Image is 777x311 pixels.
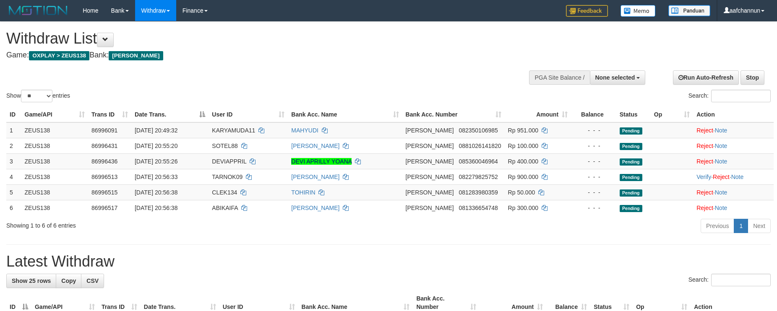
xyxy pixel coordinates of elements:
[21,153,88,169] td: ZEUS138
[693,169,774,184] td: · ·
[212,158,246,165] span: DEVIAPPRIL
[91,174,117,180] span: 86996513
[81,274,104,288] a: CSV
[91,158,117,165] span: 86996436
[566,5,608,17] img: Feedback.jpg
[135,174,177,180] span: [DATE] 20:56:33
[21,184,88,200] td: ZEUS138
[693,122,774,138] td: ·
[693,200,774,215] td: ·
[696,205,713,211] a: Reject
[620,174,642,181] span: Pending
[620,205,642,212] span: Pending
[748,219,771,233] a: Next
[620,143,642,150] span: Pending
[740,70,764,85] a: Stop
[406,189,454,196] span: [PERSON_NAME]
[212,189,237,196] span: CLEK134
[673,70,739,85] a: Run Auto-Refresh
[6,218,318,230] div: Showing 1 to 6 of 6 entries
[212,127,255,134] span: KARYAMUDA11
[693,107,774,122] th: Action
[505,107,571,122] th: Amount: activate to sort column ascending
[131,107,209,122] th: Date Trans.: activate to sort column descending
[701,219,734,233] a: Previous
[574,204,613,212] div: - - -
[21,90,52,102] select: Showentries
[6,253,771,270] h1: Latest Withdraw
[620,189,642,197] span: Pending
[508,205,538,211] span: Rp 300.000
[6,4,70,17] img: MOTION_logo.png
[711,90,771,102] input: Search:
[459,205,498,211] span: Copy 081336654748 to clipboard
[688,90,771,102] label: Search:
[696,174,711,180] a: Verify
[574,126,613,135] div: - - -
[6,153,21,169] td: 3
[6,90,70,102] label: Show entries
[693,138,774,153] td: ·
[91,127,117,134] span: 86996091
[6,200,21,215] td: 6
[291,174,339,180] a: [PERSON_NAME]
[6,184,21,200] td: 5
[696,158,713,165] a: Reject
[574,173,613,181] div: - - -
[508,143,538,149] span: Rp 100.000
[135,158,177,165] span: [DATE] 20:55:26
[21,138,88,153] td: ZEUS138
[508,127,538,134] span: Rp 951.000
[212,174,242,180] span: TARNOK09
[135,143,177,149] span: [DATE] 20:55:20
[508,189,535,196] span: Rp 50.000
[21,169,88,184] td: ZEUS138
[291,205,339,211] a: [PERSON_NAME]
[508,158,538,165] span: Rp 400.000
[620,127,642,135] span: Pending
[291,189,315,196] a: TOHIRIN
[459,189,498,196] span: Copy 081283980359 to clipboard
[715,143,727,149] a: Note
[688,274,771,286] label: Search:
[135,189,177,196] span: [DATE] 20:56:38
[734,219,748,233] a: 1
[668,5,710,16] img: panduan.png
[61,277,76,284] span: Copy
[88,107,131,122] th: Trans ID: activate to sort column ascending
[459,143,501,149] span: Copy 0881026141820 to clipboard
[56,274,81,288] a: Copy
[209,107,288,122] th: User ID: activate to sort column ascending
[459,158,498,165] span: Copy 085360046964 to clipboard
[731,174,744,180] a: Note
[590,70,646,85] button: None selected
[713,174,730,180] a: Reject
[620,158,642,166] span: Pending
[291,143,339,149] a: [PERSON_NAME]
[21,122,88,138] td: ZEUS138
[6,107,21,122] th: ID
[574,157,613,166] div: - - -
[91,205,117,211] span: 86996517
[529,70,589,85] div: PGA Site Balance /
[406,158,454,165] span: [PERSON_NAME]
[6,122,21,138] td: 1
[109,51,163,60] span: [PERSON_NAME]
[91,143,117,149] span: 86996431
[212,205,237,211] span: ABIKAIFA
[406,174,454,180] span: [PERSON_NAME]
[696,143,713,149] a: Reject
[715,158,727,165] a: Note
[29,51,89,60] span: OXPLAY > ZEUS138
[715,205,727,211] a: Note
[402,107,505,122] th: Bank Acc. Number: activate to sort column ascending
[616,107,651,122] th: Status
[693,184,774,200] td: ·
[291,158,352,165] a: DEVI APRILLY YOANA
[6,169,21,184] td: 4
[406,127,454,134] span: [PERSON_NAME]
[715,189,727,196] a: Note
[508,174,538,180] span: Rp 900.000
[6,274,56,288] a: Show 25 rows
[291,127,318,134] a: MAHYUDI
